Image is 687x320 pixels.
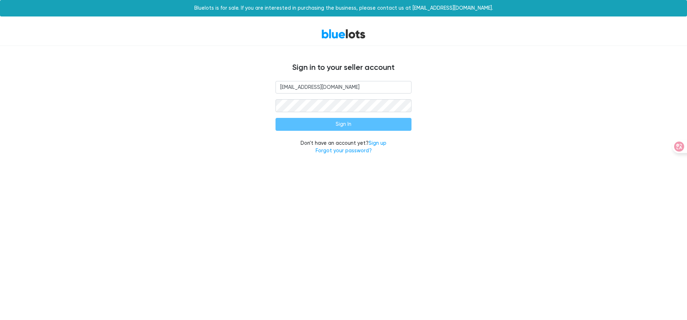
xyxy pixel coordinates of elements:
input: Email [276,81,411,94]
h4: Sign in to your seller account [129,63,558,72]
a: Forgot your password? [316,148,372,154]
a: BlueLots [321,29,366,39]
div: Don't have an account yet? [276,139,411,155]
a: Sign up [369,140,386,146]
input: Sign In [276,118,411,131]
